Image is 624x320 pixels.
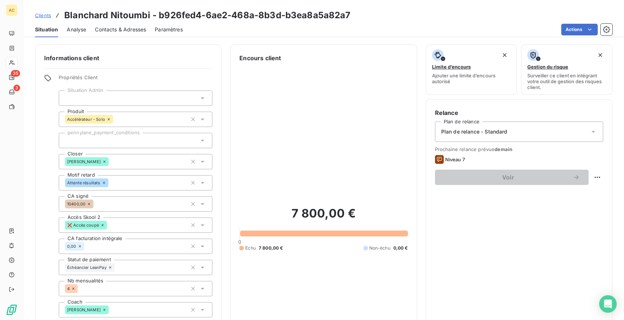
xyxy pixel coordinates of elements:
[93,201,99,207] input: Ajouter une valeur
[239,54,281,62] h6: Encours client
[109,158,115,165] input: Ajouter une valeur
[35,12,51,19] a: Clients
[67,223,99,227] span: ❌ Accès coupé
[67,117,105,122] span: Accélérateur - Solo
[393,245,408,251] span: 0,00 €
[109,306,115,313] input: Ajouter une valeur
[11,70,20,77] span: 35
[435,170,589,185] button: Voir
[67,181,100,185] span: Attente résultats
[59,74,212,85] span: Propriétés Client
[445,157,465,162] span: Niveau 7
[239,206,408,228] h2: 7 800,00 €
[527,64,568,70] span: Gestion du risque
[35,12,51,18] span: Clients
[95,26,146,33] span: Contacts & Adresses
[44,54,212,62] h6: Informations client
[435,146,603,152] span: Prochaine relance prévue
[369,245,390,251] span: Non-échu
[113,116,119,123] input: Ajouter une valeur
[84,243,90,250] input: Ajouter une valeur
[67,286,70,291] span: 4
[6,304,18,316] img: Logo LeanPay
[441,128,508,135] span: Plan de relance - Standard
[35,26,58,33] span: Situation
[238,239,241,245] span: 0
[107,222,113,228] input: Ajouter une valeur
[67,308,101,312] span: [PERSON_NAME]
[494,146,512,152] span: demain
[527,73,606,90] span: Surveiller ce client en intégrant votre outil de gestion des risques client.
[561,24,598,35] button: Actions
[521,45,612,95] button: Gestion du risqueSurveiller ce client en intégrant votre outil de gestion des risques client.
[426,45,517,95] button: Limite d’encoursAjouter une limite d’encours autorisé
[64,9,351,22] h3: Blanchard Nitoumbi - b926fed4-6ae2-468a-8b3d-b3ea8a5a82a7
[599,295,617,313] div: Open Intercom Messenger
[67,159,101,164] span: [PERSON_NAME]
[67,202,85,206] span: 10400,00
[432,73,511,84] span: Ajouter une limite d’encours autorisé
[65,95,71,101] input: Ajouter une valeur
[245,245,256,251] span: Échu
[115,264,120,271] input: Ajouter une valeur
[444,174,573,180] span: Voir
[108,180,114,186] input: Ajouter une valeur
[155,26,183,33] span: Paramètres
[78,285,84,292] input: Ajouter une valeur
[432,64,471,70] span: Limite d’encours
[14,85,20,91] span: 3
[67,265,107,270] span: Échéancier LeanPay
[259,245,283,251] span: 7 800,00 €
[435,108,603,117] h6: Relance
[67,26,86,33] span: Analyse
[65,137,71,144] input: Ajouter une valeur
[67,244,76,248] span: 0,00
[6,4,18,16] div: AC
